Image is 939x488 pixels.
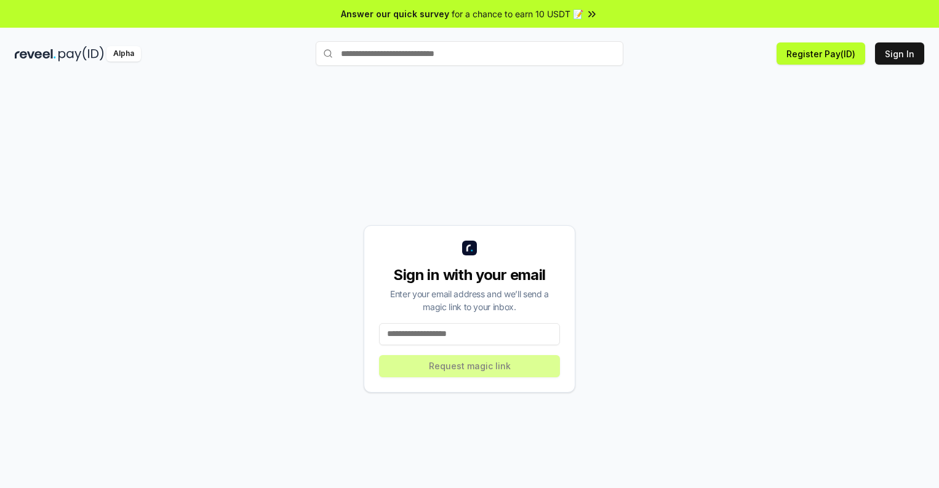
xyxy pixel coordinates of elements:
img: pay_id [58,46,104,62]
button: Sign In [875,42,924,65]
div: Sign in with your email [379,265,560,285]
img: logo_small [462,241,477,255]
img: reveel_dark [15,46,56,62]
div: Enter your email address and we’ll send a magic link to your inbox. [379,287,560,313]
button: Register Pay(ID) [777,42,865,65]
span: Answer our quick survey [341,7,449,20]
div: Alpha [106,46,141,62]
span: for a chance to earn 10 USDT 📝 [452,7,583,20]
